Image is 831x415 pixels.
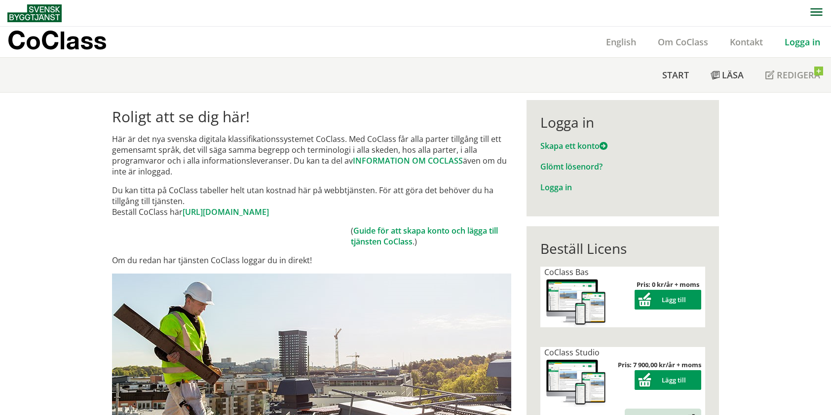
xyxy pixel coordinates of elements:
[595,36,647,48] a: English
[635,290,701,310] button: Lägg till
[351,225,498,247] a: Guide för att skapa konto och lägga till tjänsten CoClass
[662,69,689,81] span: Start
[774,36,831,48] a: Logga in
[637,280,699,289] strong: Pris: 0 kr/år + moms
[635,295,701,304] a: Lägg till
[651,58,700,92] a: Start
[540,182,572,193] a: Logga in
[647,36,719,48] a: Om CoClass
[544,267,589,277] span: CoClass Bas
[544,277,607,327] img: coclass-license.jpg
[722,69,744,81] span: Läsa
[7,35,107,46] p: CoClass
[540,161,603,172] a: Glömt lösenord?
[540,140,607,151] a: Skapa ett konto
[540,114,705,131] div: Logga in
[183,207,269,217] a: [URL][DOMAIN_NAME]
[7,27,128,57] a: CoClass
[635,370,701,390] button: Lägg till
[635,376,701,384] a: Lägg till
[700,58,755,92] a: Läsa
[618,360,701,369] strong: Pris: 7 900,00 kr/år + moms
[719,36,774,48] a: Kontakt
[351,225,511,247] td: ( .)
[544,358,607,408] img: coclass-license.jpg
[540,240,705,257] div: Beställ Licens
[112,108,511,126] h1: Roligt att se dig här!
[353,155,463,166] a: INFORMATION OM COCLASS
[112,134,511,177] p: Här är det nya svenska digitala klassifikationssystemet CoClass. Med CoClass får alla parter till...
[544,347,600,358] span: CoClass Studio
[112,185,511,217] p: Du kan titta på CoClass tabeller helt utan kostnad här på webbtjänsten. För att göra det behöver ...
[112,255,511,266] p: Om du redan har tjänsten CoClass loggar du in direkt!
[7,4,62,22] img: Svensk Byggtjänst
